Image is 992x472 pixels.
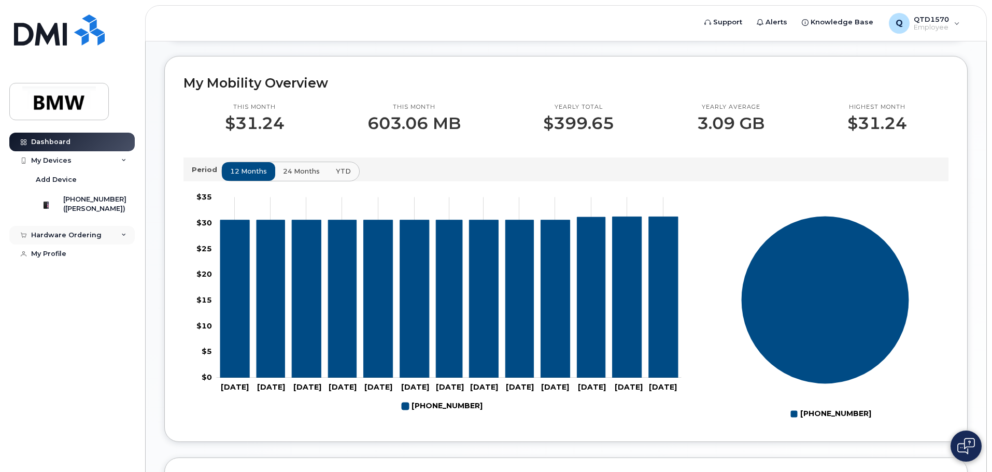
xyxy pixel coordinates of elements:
h2: My Mobility Overview [183,75,948,91]
p: Yearly total [543,103,614,111]
tspan: [DATE] [221,382,249,392]
g: Legend [790,405,871,423]
tspan: $20 [196,269,212,279]
tspan: [DATE] [578,382,606,392]
p: $31.24 [847,114,907,133]
tspan: [DATE] [257,382,285,392]
img: Open chat [957,438,975,454]
p: This month [367,103,461,111]
g: Legend [402,397,483,415]
tspan: $35 [196,192,212,202]
span: QTD1570 [914,15,949,23]
p: Period [192,165,221,175]
span: Knowledge Base [811,17,873,27]
tspan: $10 [196,321,212,330]
tspan: [DATE] [293,382,321,392]
p: $31.24 [225,114,285,133]
tspan: [DATE] [401,382,429,392]
tspan: [DATE] [649,382,677,392]
p: This month [225,103,285,111]
g: Series [741,216,910,384]
tspan: [DATE] [470,382,498,392]
g: 864-252-5477 [402,397,483,415]
tspan: [DATE] [541,382,569,392]
a: Alerts [749,12,795,33]
tspan: [DATE] [615,382,643,392]
span: Alerts [766,17,787,27]
tspan: $15 [196,295,212,305]
tspan: $30 [196,218,212,227]
p: Yearly average [697,103,764,111]
p: 3.09 GB [697,114,764,133]
a: Knowledge Base [795,12,881,33]
tspan: $5 [202,347,212,356]
tspan: [DATE] [329,382,357,392]
g: Chart [196,192,682,415]
g: Chart [741,216,910,422]
a: Support [697,12,749,33]
p: $399.65 [543,114,614,133]
g: 864-252-5477 [220,217,678,378]
p: Highest month [847,103,907,111]
tspan: [DATE] [436,382,464,392]
p: 603.06 MB [367,114,461,133]
span: Employee [914,23,949,32]
tspan: $25 [196,244,212,253]
span: Support [713,17,742,27]
tspan: [DATE] [506,382,534,392]
div: QTD1570 [882,13,967,34]
span: Q [896,17,903,30]
span: YTD [336,166,351,176]
tspan: [DATE] [364,382,392,392]
span: 24 months [283,166,320,176]
tspan: $0 [202,373,212,382]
